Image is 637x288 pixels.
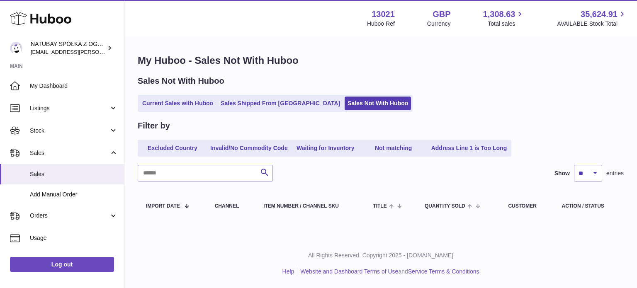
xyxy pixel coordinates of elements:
[408,268,479,275] a: Service Terms & Conditions
[557,9,627,28] a: 35,624.91 AVAILABLE Stock Total
[30,234,118,242] span: Usage
[425,203,465,209] span: Quantity Sold
[292,141,359,155] a: Waiting for Inventory
[297,268,479,276] li: and
[207,141,291,155] a: Invalid/No Commodity Code
[30,149,109,157] span: Sales
[31,40,105,56] div: NATUBAY SPÓŁKA Z OGRANICZONĄ ODPOWIEDZIALNOŚCIĄ
[263,203,356,209] div: Item Number / Channel SKU
[30,212,109,220] span: Orders
[138,54,624,67] h1: My Huboo - Sales Not With Huboo
[30,191,118,198] span: Add Manual Order
[146,203,180,209] span: Import date
[345,97,411,110] a: Sales Not With Huboo
[30,104,109,112] span: Listings
[488,20,525,28] span: Total sales
[30,170,118,178] span: Sales
[373,203,387,209] span: Title
[30,82,118,90] span: My Dashboard
[554,169,570,177] label: Show
[10,257,114,272] a: Log out
[300,268,398,275] a: Website and Dashboard Terms of Use
[139,141,206,155] a: Excluded Country
[428,141,510,155] a: Address Line 1 is Too Long
[31,48,166,55] span: [EMAIL_ADDRESS][PERSON_NAME][DOMAIN_NAME]
[483,9,525,28] a: 1,308.63 Total sales
[218,97,343,110] a: Sales Shipped From [GEOGRAPHIC_DATA]
[10,42,22,54] img: kacper.antkowski@natubay.pl
[215,203,247,209] div: Channel
[30,127,109,135] span: Stock
[427,20,451,28] div: Currency
[131,252,630,259] p: All Rights Reserved. Copyright 2025 - [DOMAIN_NAME]
[282,268,294,275] a: Help
[360,141,427,155] a: Not matching
[139,97,216,110] a: Current Sales with Huboo
[562,203,615,209] div: Action / Status
[138,120,170,131] h2: Filter by
[433,9,450,20] strong: GBP
[372,9,395,20] strong: 13021
[138,75,224,87] h2: Sales Not With Huboo
[483,9,515,20] span: 1,308.63
[606,169,624,177] span: entries
[508,203,545,209] div: Customer
[367,20,395,28] div: Huboo Ref
[557,20,627,28] span: AVAILABLE Stock Total
[581,9,618,20] span: 35,624.91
